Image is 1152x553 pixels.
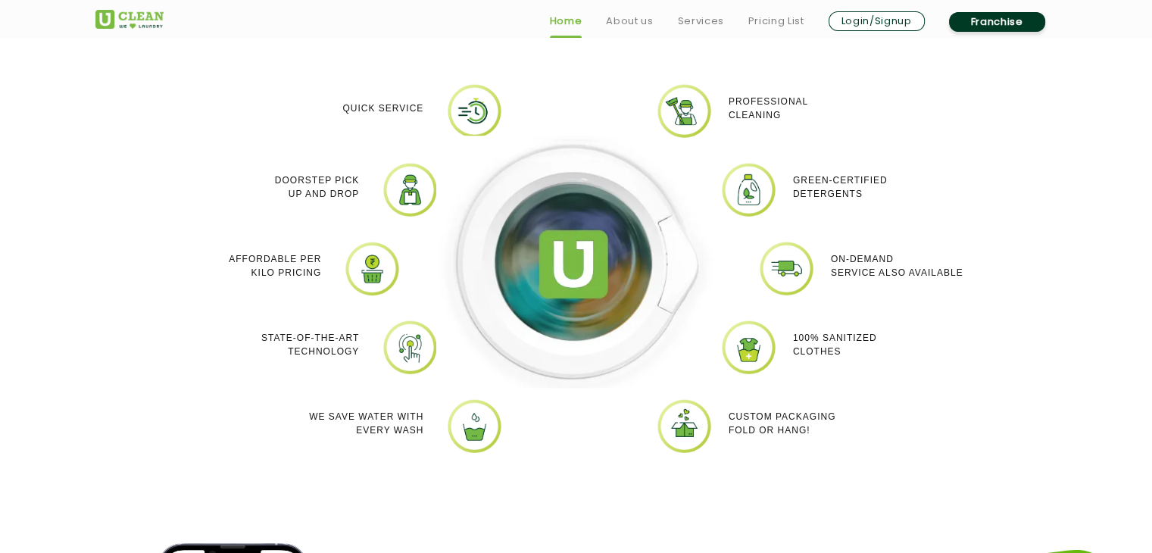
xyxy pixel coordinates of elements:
[656,398,713,455] img: uclean dry cleaner
[677,12,723,30] a: Services
[606,12,653,30] a: About us
[793,173,888,201] p: Green-Certified Detergents
[720,161,777,218] img: laundry near me
[729,95,808,122] p: Professional cleaning
[748,12,804,30] a: Pricing List
[831,252,963,280] p: On-demand service also available
[344,240,401,297] img: laundry pick and drop services
[261,331,359,358] p: State-of-the-art Technology
[949,12,1045,32] a: Franchise
[342,102,423,115] p: Quick Service
[758,240,815,297] img: Laundry
[829,11,925,31] a: Login/Signup
[436,136,716,388] img: Dry cleaners near me
[720,319,777,376] img: Uclean laundry
[95,10,164,29] img: UClean Laundry and Dry Cleaning
[275,173,359,201] p: Doorstep Pick up and Drop
[382,319,439,376] img: Laundry shop near me
[382,161,439,218] img: Online dry cleaning services
[550,12,582,30] a: Home
[229,252,321,280] p: Affordable per kilo pricing
[793,331,877,358] p: 100% Sanitized Clothes
[309,410,423,437] p: We Save Water with every wash
[729,410,836,437] p: Custom packaging Fold or Hang!
[656,83,713,139] img: PROFESSIONAL_CLEANING_11zon.webp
